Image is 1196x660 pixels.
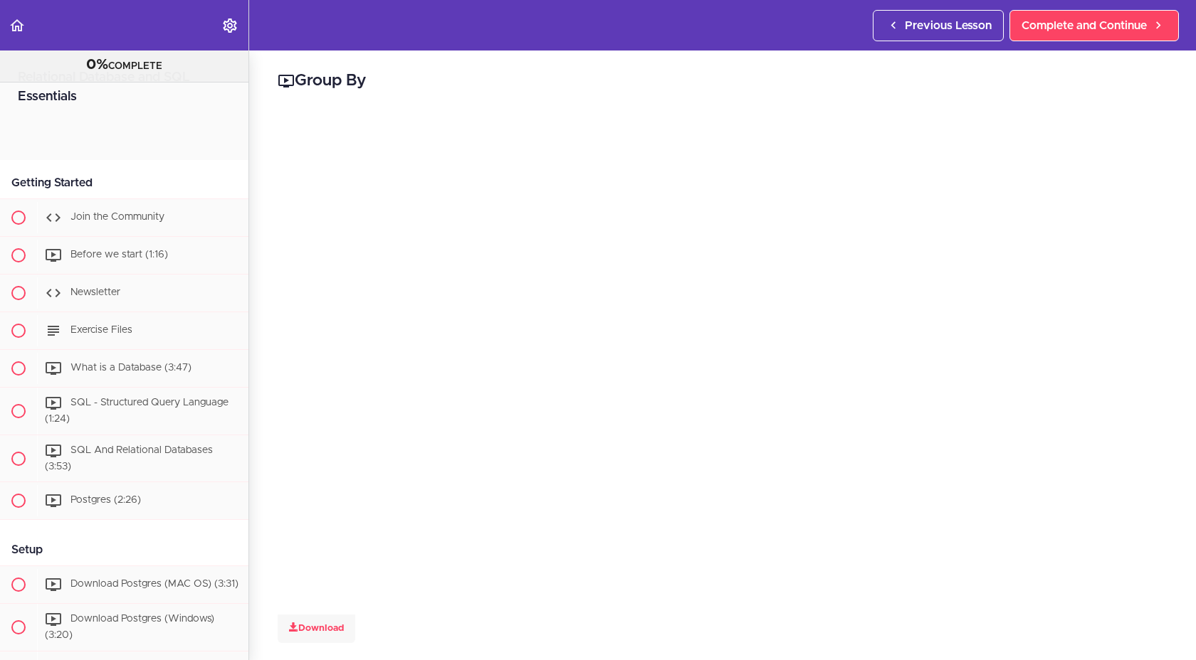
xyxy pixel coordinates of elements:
[86,58,108,72] span: 0%
[70,250,168,260] span: Before we start (1:16)
[278,614,355,643] a: Download this video
[45,398,229,424] span: SQL - Structured Query Language (1:24)
[45,445,213,472] span: SQL And Relational Databases (3:53)
[1009,10,1179,41] a: Complete and Continue
[9,17,26,34] svg: Back to course curriculum
[905,17,992,34] span: Previous Lesson
[70,496,141,506] span: Postgres (2:26)
[1022,17,1147,34] span: Complete and Continue
[18,56,231,75] div: COMPLETE
[278,69,1168,93] h2: Group By
[70,287,120,297] span: Newsletter
[45,614,214,641] span: Download Postgres (Windows) (3:20)
[70,212,164,222] span: Join the Community
[70,363,192,373] span: What is a Database (3:47)
[70,580,238,590] span: Download Postgres (MAC OS) (3:31)
[221,17,238,34] svg: Settings Menu
[70,325,132,335] span: Exercise Files
[873,10,1004,41] a: Previous Lesson
[278,115,1168,614] iframe: Video Player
